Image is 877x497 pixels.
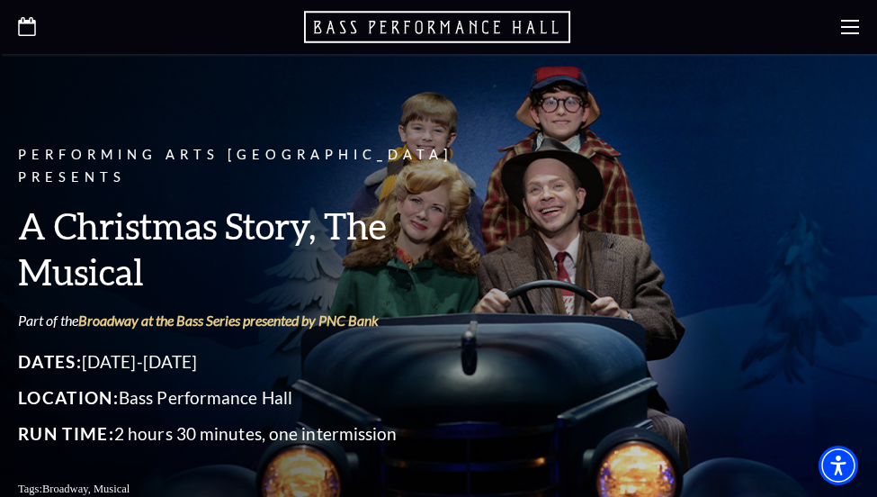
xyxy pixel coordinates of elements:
a: Open this option [18,17,36,38]
p: [DATE]-[DATE] [18,348,513,376]
p: Bass Performance Hall [18,384,513,412]
span: Run Time: [18,423,114,444]
div: Accessibility Menu [819,446,858,485]
p: Part of the [18,311,513,330]
a: Broadway at the Bass Series presented by PNC Bank - open in a new tab [78,312,379,329]
span: Dates: [18,351,82,372]
p: 2 hours 30 minutes, one intermission [18,420,513,448]
h3: A Christmas Story, The Musical [18,203,513,294]
p: Performing Arts [GEOGRAPHIC_DATA] Presents [18,144,513,189]
span: Location: [18,387,119,408]
a: Open this option [304,9,574,45]
span: Broadway, Musical [42,483,130,495]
